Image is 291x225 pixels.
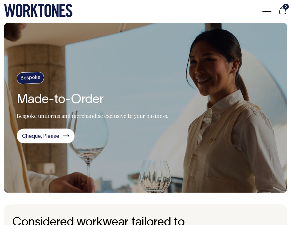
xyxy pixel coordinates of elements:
span: 0 [283,4,289,10]
a: Cheque, Please [17,129,75,144]
p: Bespoke uniforms and merchandise exclusive to your business. [17,112,168,119]
h4: Bespoke [16,71,44,84]
a: 0 [278,11,287,16]
h1: Made-to-Order [17,93,168,107]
